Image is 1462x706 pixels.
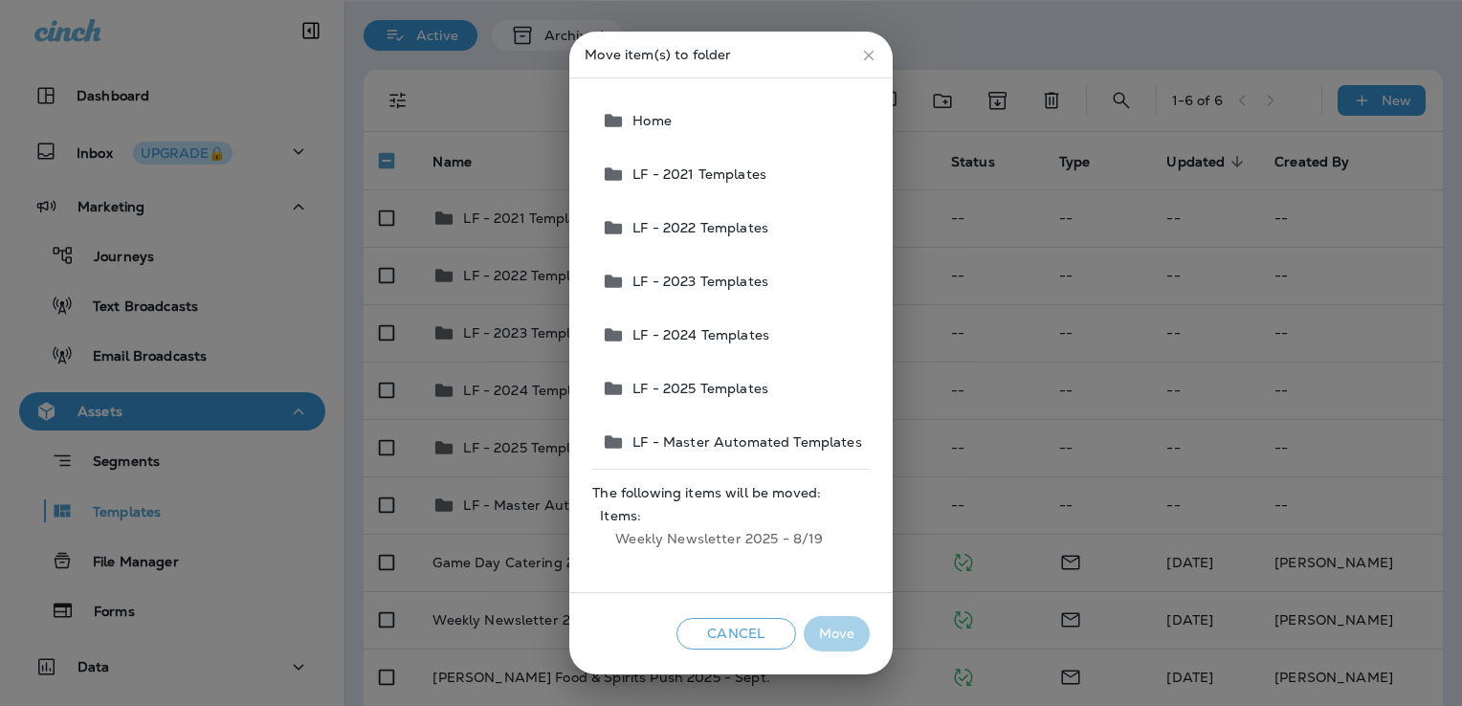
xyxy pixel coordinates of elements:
[625,381,768,396] span: LF - 2025 Templates
[600,523,861,554] span: Weekly Newsletter 2025 - 8/19
[600,508,861,523] span: Items:
[676,618,796,650] button: Cancel
[625,220,768,235] span: LF - 2022 Templates
[625,327,769,342] span: LF - 2024 Templates
[594,415,869,469] button: LF - Master Automated Templates
[594,201,869,254] button: LF - 2022 Templates
[594,254,869,308] button: LF - 2023 Templates
[853,39,885,72] button: close
[625,274,768,289] span: LF - 2023 Templates
[585,47,876,62] p: Move item(s) to folder
[594,362,869,415] button: LF - 2025 Templates
[592,485,869,500] span: The following items will be moved:
[594,308,869,362] button: LF - 2024 Templates
[625,166,766,182] span: LF - 2021 Templates
[594,147,869,201] button: LF - 2021 Templates
[625,434,861,450] span: LF - Master Automated Templates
